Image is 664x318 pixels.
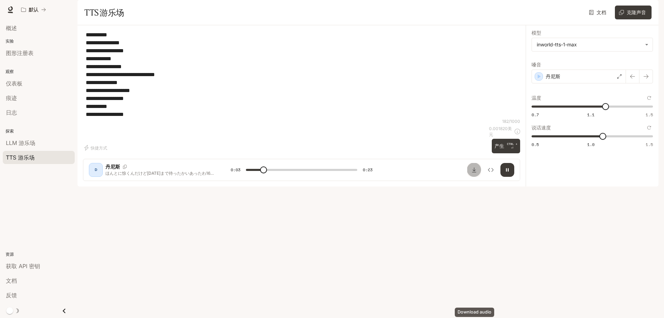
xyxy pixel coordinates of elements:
[532,112,539,118] font: 0.7
[532,62,541,67] font: 嗓音
[467,163,481,177] button: 下载音频
[91,145,107,151] font: 快捷方式
[597,9,606,15] font: 文档
[95,167,97,172] font: D
[105,164,120,170] font: 丹尼斯
[646,112,653,118] font: 1.5
[29,7,38,12] font: 默认
[587,112,594,118] font: 1.1
[532,30,541,36] font: 模型
[532,38,653,51] div: inworld-tts-1-max
[645,94,653,102] button: 重置为默认值
[532,142,539,147] font: 0.5
[18,3,49,17] button: 所有工作区
[511,146,514,149] font: ⏎
[120,165,130,169] button: 复制语音ID
[492,139,520,153] button: 产生CTRL +⏎
[495,143,504,149] font: 产生
[455,308,494,317] div: Download audio
[363,167,372,173] font: 0:23
[84,7,124,18] font: TTS 游乐场
[537,42,577,47] font: inworld-tts-1-max
[615,6,652,19] button: 克隆声音
[546,73,560,79] font: 丹尼斯
[507,142,517,146] font: CTRL +
[627,9,646,15] font: 克隆声音
[83,142,110,153] button: 快捷方式
[587,142,594,147] font: 1.0
[231,167,240,173] font: 0:03
[105,171,214,217] font: ほんとに惊くんだけど[DATE]まで待ったかいあったわ16.1インチの超ポータブルモターただ一本の接続ケーブルで 电源供给までいけちゃうのやばくないノートパソコンまたはPCのデュarusukur...
[587,6,609,19] a: 文档
[532,125,551,130] font: 说话速度
[645,124,653,131] button: 重置为默认值
[484,163,498,177] button: 检查
[646,142,653,147] font: 1.5
[532,95,541,101] font: 温度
